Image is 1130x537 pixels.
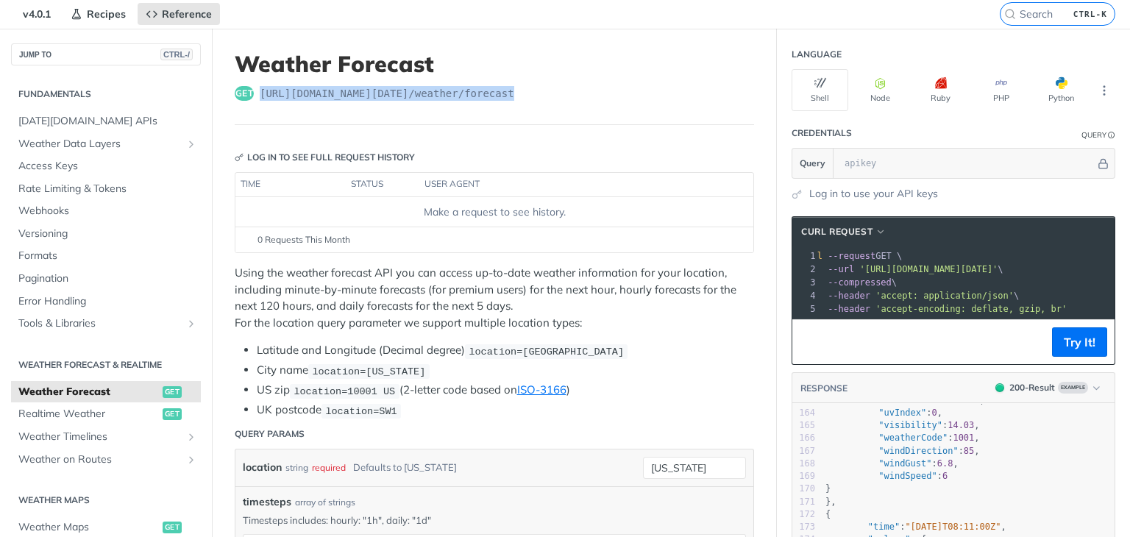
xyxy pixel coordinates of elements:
div: 164 [792,407,815,419]
span: cURL Request [801,225,873,238]
div: 200 - Result [1009,381,1055,394]
button: 200200-ResultExample [988,380,1107,395]
a: Versioning [11,223,201,245]
div: 165 [792,419,815,432]
span: "uvIndex" [878,408,926,418]
span: { [825,509,831,519]
li: Latitude and Longitude (Decimal degree) [257,342,754,359]
div: 169 [792,470,815,483]
span: : , [825,522,1006,532]
span: Weather Maps [18,520,159,535]
span: "windSpeed" [878,471,937,481]
button: Show subpages for Weather on Routes [185,454,197,466]
div: Language [792,48,842,61]
div: 168 [792,458,815,470]
span: get [163,522,182,533]
span: get [163,386,182,398]
span: \ [801,291,1019,301]
span: https://api.tomorrow.io/v4/weather/forecast [260,86,514,101]
span: Error Handling [18,294,197,309]
button: RESPONSE [800,381,848,396]
span: --header [828,291,870,301]
span: 6 [942,471,948,481]
a: Realtime Weatherget [11,403,201,425]
li: City name [257,362,754,379]
span: Tools & Libraries [18,316,182,331]
div: 170 [792,483,815,495]
div: 1 [792,249,817,263]
span: 0 [932,408,937,418]
span: [DATE][DOMAIN_NAME] APIs [18,114,197,129]
span: "windDirection" [878,446,958,456]
button: Ruby [912,69,969,111]
button: Python [1033,69,1090,111]
span: timesteps [243,494,291,510]
span: : , [825,420,980,430]
kbd: CTRL-K [1070,7,1111,21]
span: "windGust" [878,458,931,469]
div: 173 [792,521,815,533]
span: --request [828,251,875,261]
span: "weatherCode" [878,433,948,443]
div: 171 [792,496,815,508]
a: Log in to use your API keys [809,186,938,202]
span: get [235,86,254,101]
i: Information [1108,132,1115,139]
a: Access Keys [11,155,201,177]
div: array of strings [295,496,355,509]
button: JUMP TOCTRL-/ [11,43,201,65]
span: CTRL-/ [160,49,193,60]
div: 172 [792,508,815,521]
div: required [312,457,346,478]
a: Weather Data LayersShow subpages for Weather Data Layers [11,133,201,155]
div: 4 [792,289,817,302]
h2: Fundamentals [11,88,201,101]
span: \ [801,277,897,288]
span: 6.8 [937,458,953,469]
button: cURL Request [796,224,892,239]
span: \ [801,264,1003,274]
div: QueryInformation [1081,129,1115,141]
span: Rate Limiting & Tokens [18,182,197,196]
span: 'accept-encoding: deflate, gzip, br' [875,304,1067,314]
span: : , [825,458,959,469]
span: "time" [868,522,900,532]
th: status [346,173,419,196]
span: 'accept: application/json' [875,291,1014,301]
span: "uvHealthConcern" [878,395,969,405]
span: --url [828,264,854,274]
button: Show subpages for Tools & Libraries [185,318,197,330]
input: apikey [837,149,1095,178]
span: Weather on Routes [18,452,182,467]
span: location=[GEOGRAPHIC_DATA] [469,346,624,357]
div: Log in to see full request history [235,151,415,164]
button: Show subpages for Weather Data Layers [185,138,197,150]
span: 200 [995,383,1004,392]
a: Tools & LibrariesShow subpages for Tools & Libraries [11,313,201,335]
button: Try It! [1052,327,1107,357]
button: Shell [792,69,848,111]
span: : [825,471,948,481]
p: Timesteps includes: hourly: "1h", daily: "1d" [243,513,746,527]
span: --header [828,304,870,314]
span: Query [800,157,825,170]
span: 14.03 [948,420,974,430]
span: Recipes [87,7,126,21]
span: 0 [974,395,979,405]
div: string [285,457,308,478]
h2: Weather Forecast & realtime [11,358,201,371]
div: Query Params [235,427,305,441]
a: Weather Forecastget [11,381,201,403]
a: [DATE][DOMAIN_NAME] APIs [11,110,201,132]
a: Weather TimelinesShow subpages for Weather Timelines [11,426,201,448]
li: UK postcode [257,402,754,419]
a: Pagination [11,268,201,290]
span: : , [825,408,942,418]
span: Versioning [18,227,197,241]
span: '[URL][DOMAIN_NAME][DATE]' [859,264,998,274]
span: 0 Requests This Month [257,233,350,246]
span: "visibility" [878,420,942,430]
svg: Search [1004,8,1016,20]
div: Make a request to see history. [241,205,747,220]
a: Error Handling [11,291,201,313]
